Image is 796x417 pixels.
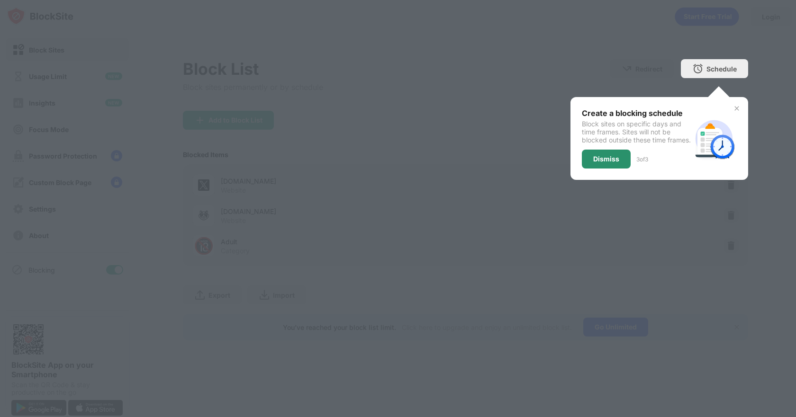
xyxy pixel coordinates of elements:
[582,120,691,144] div: Block sites on specific days and time frames. Sites will not be blocked outside these time frames.
[636,156,648,163] div: 3 of 3
[582,108,691,118] div: Create a blocking schedule
[733,105,741,112] img: x-button.svg
[706,65,737,73] div: Schedule
[593,155,619,163] div: Dismiss
[691,116,737,161] img: schedule.svg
